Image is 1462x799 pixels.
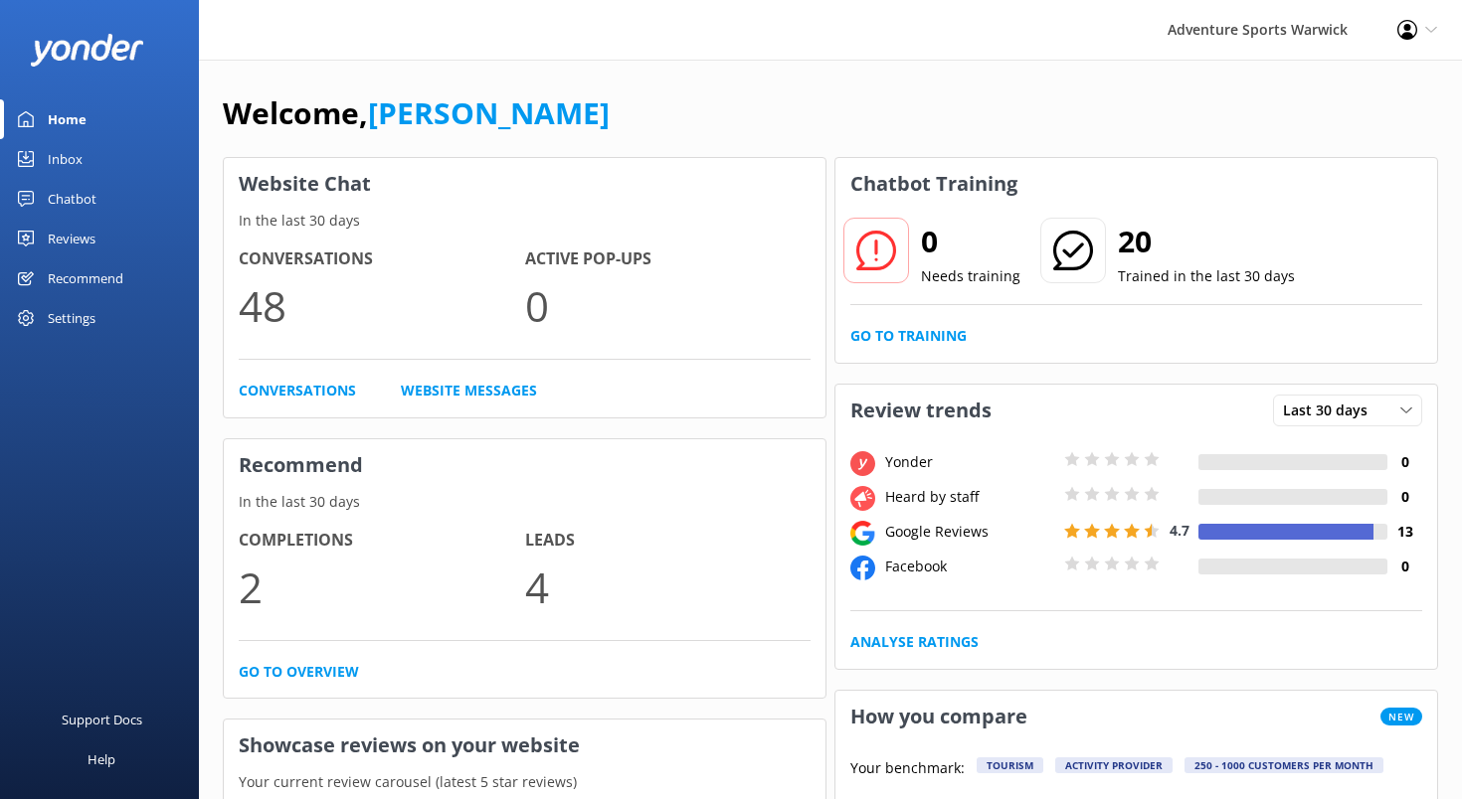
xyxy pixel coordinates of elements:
a: Go to overview [239,661,359,683]
h4: Completions [239,528,525,554]
p: In the last 30 days [224,491,825,513]
div: Tourism [977,757,1043,773]
p: In the last 30 days [224,210,825,232]
h3: Recommend [224,439,825,491]
p: 0 [525,272,812,339]
div: Support Docs [62,700,142,739]
h4: Conversations [239,246,525,272]
h4: 0 [1387,451,1422,473]
a: Conversations [239,380,356,401]
div: Help [88,739,115,779]
h3: How you compare [835,691,1042,742]
p: Your benchmark: [850,757,965,781]
h3: Showcase reviews on your website [224,719,825,771]
h4: 13 [1387,521,1422,543]
div: Home [48,99,87,139]
div: Heard by staff [880,486,1059,508]
p: 48 [239,272,525,339]
h3: Review trends [835,385,1006,436]
p: Trained in the last 30 days [1118,265,1295,287]
p: 2 [239,554,525,620]
h4: Active Pop-ups [525,246,812,272]
h1: Welcome, [223,89,610,137]
p: Needs training [921,265,1020,287]
div: Settings [48,298,95,338]
h3: Website Chat [224,158,825,210]
h2: 20 [1118,218,1295,265]
div: 250 - 1000 customers per month [1185,757,1383,773]
span: Last 30 days [1283,399,1379,421]
a: Go to Training [850,325,967,347]
div: Chatbot [48,179,96,219]
p: Your current review carousel (latest 5 star reviews) [224,771,825,793]
img: yonder-white-logo.png [30,34,144,67]
div: Google Reviews [880,521,1059,543]
h2: 0 [921,218,1020,265]
a: Website Messages [401,380,537,401]
div: Yonder [880,451,1059,473]
h3: Chatbot Training [835,158,1032,210]
div: Inbox [48,139,83,179]
div: Recommend [48,258,123,298]
h4: 0 [1387,556,1422,577]
a: Analyse Ratings [850,631,979,653]
div: Activity Provider [1055,757,1173,773]
a: [PERSON_NAME] [368,92,610,133]
h4: Leads [525,528,812,554]
div: Facebook [880,556,1059,577]
p: 4 [525,554,812,620]
div: Reviews [48,219,95,258]
span: 4.7 [1170,521,1189,540]
h4: 0 [1387,486,1422,508]
span: New [1380,708,1422,725]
